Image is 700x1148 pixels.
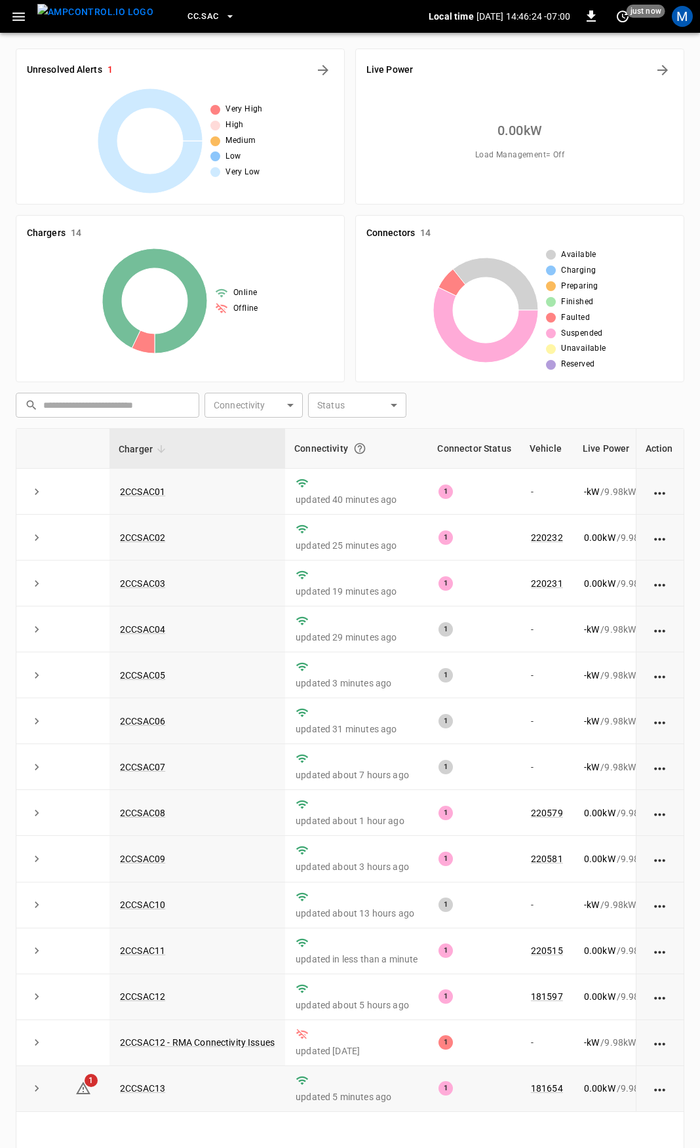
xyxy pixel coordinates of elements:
span: Low [225,150,241,163]
div: action cell options [652,852,669,865]
div: 1 [438,576,453,591]
button: CC.SAC [182,4,241,30]
span: Reserved [561,358,594,371]
div: action cell options [652,898,669,911]
td: - [520,698,574,744]
p: updated about 13 hours ago [296,907,418,920]
h6: Live Power [366,63,413,77]
span: Finished [561,296,593,309]
div: / 9.98 kW [584,761,652,774]
button: expand row [27,895,47,915]
p: 0.00 kW [584,990,615,1003]
span: Medium [225,134,256,148]
div: action cell options [652,1082,669,1095]
span: CC.SAC [187,9,218,24]
p: updated [DATE] [296,1044,418,1058]
span: Preparing [561,280,598,293]
span: High [225,119,244,132]
button: expand row [27,803,47,823]
th: Connector Status [428,429,520,469]
span: Suspended [561,327,603,340]
p: updated about 5 hours ago [296,999,418,1012]
button: expand row [27,620,47,639]
a: 2CCSAC13 [120,1083,165,1094]
div: 1 [438,622,453,637]
div: action cell options [652,715,669,728]
button: expand row [27,1079,47,1098]
div: / 9.98 kW [584,990,652,1003]
span: Faulted [561,311,590,325]
span: Unavailable [561,342,606,355]
span: Offline [233,302,258,315]
div: 1 [438,1035,453,1050]
h6: Chargers [27,226,66,241]
p: updated 31 minutes ago [296,722,418,736]
span: Available [561,248,596,262]
p: - kW [584,623,599,636]
div: action cell options [652,806,669,820]
p: updated 5 minutes ago [296,1090,418,1103]
button: Energy Overview [652,60,673,81]
span: Very High [225,103,263,116]
button: expand row [27,849,47,869]
p: [DATE] 14:46:24 -07:00 [476,10,570,23]
span: Very Low [225,166,260,179]
div: / 9.98 kW [584,623,652,636]
div: Connectivity [294,437,419,460]
td: - [520,744,574,790]
div: / 9.98 kW [584,806,652,820]
a: 2CCSAC08 [120,808,165,818]
p: updated about 1 hour ago [296,814,418,827]
td: - [520,1020,574,1066]
button: expand row [27,482,47,502]
td: - [520,882,574,928]
div: action cell options [652,944,669,957]
div: / 9.98 kW [584,531,652,544]
button: Connection between the charger and our software. [348,437,372,460]
span: Load Management = Off [475,149,564,162]
div: action cell options [652,623,669,636]
h6: Connectors [366,226,415,241]
a: 2CCSAC12 [120,991,165,1002]
p: - kW [584,485,599,498]
a: 220515 [531,945,563,956]
span: Online [233,287,257,300]
div: action cell options [652,1036,669,1049]
p: updated about 3 hours ago [296,860,418,873]
div: 1 [438,989,453,1004]
a: 220579 [531,808,563,818]
span: Charging [561,264,596,277]
p: updated 40 minutes ago [296,493,418,506]
div: / 9.98 kW [584,715,652,728]
th: Vehicle [520,429,574,469]
p: updated 29 minutes ago [296,631,418,644]
div: 1 [438,668,453,683]
p: - kW [584,761,599,774]
a: 2CCSAC06 [120,716,165,726]
a: 2CCSAC03 [120,578,165,589]
div: 1 [438,943,453,958]
div: / 9.98 kW [584,1082,652,1095]
div: / 9.98 kW [584,944,652,957]
p: updated 19 minutes ago [296,585,418,598]
td: - [520,469,574,515]
p: 0.00 kW [584,806,615,820]
div: profile-icon [672,6,693,27]
div: 1 [438,1081,453,1096]
button: expand row [27,757,47,777]
p: - kW [584,669,599,682]
p: updated 25 minutes ago [296,539,418,552]
p: Local time [429,10,474,23]
p: 0.00 kW [584,852,615,865]
th: Action [636,429,684,469]
a: 181597 [531,991,563,1002]
p: 0.00 kW [584,577,615,590]
div: / 9.98 kW [584,669,652,682]
a: 181654 [531,1083,563,1094]
a: 2CCSAC10 [120,900,165,910]
h6: 1 [107,63,113,77]
div: action cell options [652,577,669,590]
div: action cell options [652,990,669,1003]
h6: 14 [420,226,431,241]
button: expand row [27,665,47,685]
